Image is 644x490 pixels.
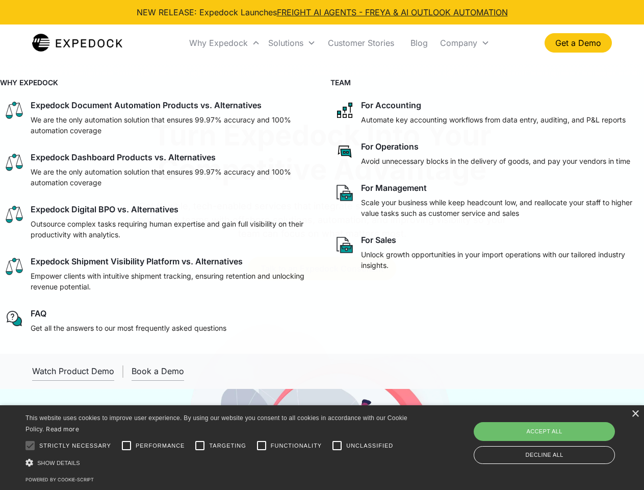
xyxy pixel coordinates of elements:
img: paper and bag icon [334,183,355,203]
a: home [32,33,122,53]
p: Unlock growth opportunities in your import operations with our tailored industry insights. [361,249,640,271]
span: Targeting [209,442,246,450]
p: Get all the answers to our most frequently asked questions [31,323,226,333]
a: Powered by cookie-script [25,477,94,482]
div: FAQ [31,308,46,318]
div: Expedock Shipment Visibility Platform vs. Alternatives [31,256,243,266]
span: Show details [37,460,80,466]
div: For Management [361,183,427,193]
p: Automate key accounting workflows from data entry, auditing, and P&L reports [361,114,626,125]
div: For Operations [361,141,419,152]
div: NEW RELEASE: Expedock Launches [137,6,508,18]
span: This website uses cookies to improve user experience. By using our website you consent to all coo... [25,414,407,433]
div: Solutions [264,26,320,60]
span: Functionality [271,442,322,450]
div: Expedock Document Automation Products vs. Alternatives [31,100,262,110]
p: Outsource complex tasks requiring human expertise and gain full visibility on their productivity ... [31,218,310,240]
img: scale icon [4,100,24,120]
p: We are the only automation solution that ensures 99.97% accuracy and 100% automation coverage [31,114,310,136]
img: scale icon [4,256,24,277]
div: Company [440,38,477,48]
img: rectangular chat bubble icon [334,141,355,162]
p: Empower clients with intuitive shipment tracking, ensuring retention and unlocking revenue potent... [31,271,310,292]
img: network like icon [334,100,355,120]
p: Scale your business while keep headcount low, and reallocate your staff to higher value tasks suc... [361,197,640,218]
a: Get a Demo [545,33,612,53]
a: Customer Stories [320,26,402,60]
img: Expedock Logo [32,33,122,53]
img: scale icon [4,204,24,225]
div: Expedock Dashboard Products vs. Alternatives [31,152,216,162]
div: Company [436,26,494,60]
a: FREIGHT AI AGENTS - FREYA & AI OUTLOOK AUTOMATION [277,7,508,17]
div: Why Expedock [185,26,264,60]
div: For Accounting [361,100,421,110]
p: Avoid unnecessary blocks in the delivery of goods, and pay your vendors in time [361,156,630,166]
div: Book a Demo [132,366,184,376]
div: Solutions [268,38,303,48]
span: Strictly necessary [39,442,111,450]
span: Unclassified [346,442,393,450]
img: paper and bag icon [334,235,355,255]
div: Expedock Digital BPO vs. Alternatives [31,204,178,214]
iframe: Chat Widget [474,380,644,490]
a: Book a Demo [132,362,184,381]
div: Why Expedock [189,38,248,48]
a: Blog [402,26,436,60]
p: We are the only automation solution that ensures 99.97% accuracy and 100% automation coverage [31,166,310,188]
div: Show details [25,457,411,468]
div: Watch Product Demo [32,366,114,376]
img: regular chat bubble icon [4,308,24,329]
a: Read more [46,425,79,433]
div: For Sales [361,235,396,245]
span: Performance [136,442,185,450]
a: open lightbox [32,362,114,381]
img: scale icon [4,152,24,173]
